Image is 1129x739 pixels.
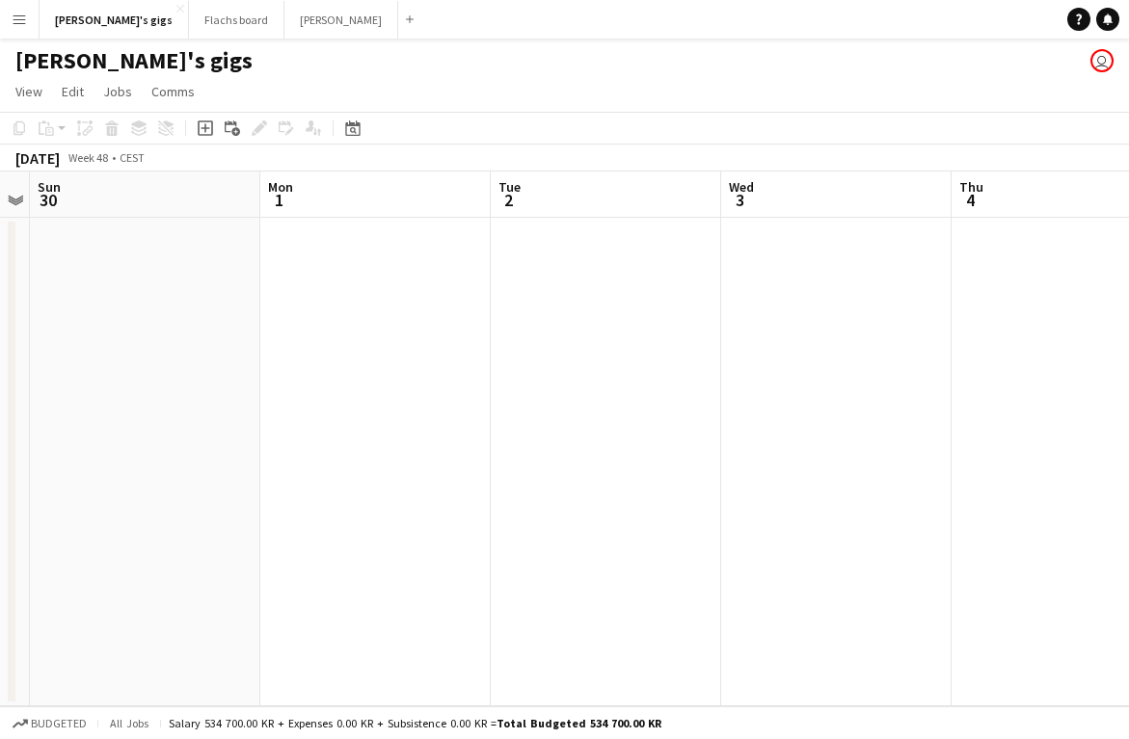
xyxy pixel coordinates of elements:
span: Week 48 [64,150,112,165]
a: Jobs [95,79,140,104]
a: Edit [54,79,92,104]
span: Tue [498,178,521,196]
span: 30 [35,189,61,211]
a: Comms [144,79,202,104]
button: [PERSON_NAME]'s gigs [40,1,189,39]
span: 3 [726,189,754,211]
div: [DATE] [15,148,60,168]
button: Flachs board [189,1,284,39]
button: Budgeted [10,713,90,734]
span: 2 [496,189,521,211]
span: Comms [151,83,195,100]
div: CEST [120,150,145,165]
span: Sun [38,178,61,196]
a: View [8,79,50,104]
div: Salary 534 700.00 KR + Expenses 0.00 KR + Subsistence 0.00 KR = [169,716,661,730]
span: All jobs [106,716,152,730]
app-user-avatar: Asger Søgaard Hajslund [1090,49,1114,72]
span: Edit [62,83,84,100]
span: Thu [959,178,983,196]
h1: [PERSON_NAME]'s gigs [15,46,253,75]
span: Total Budgeted 534 700.00 KR [497,716,661,730]
span: 1 [265,189,293,211]
button: [PERSON_NAME] [284,1,398,39]
span: Budgeted [31,717,87,730]
span: View [15,83,42,100]
span: Mon [268,178,293,196]
span: Jobs [103,83,132,100]
span: Wed [729,178,754,196]
span: 4 [956,189,983,211]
